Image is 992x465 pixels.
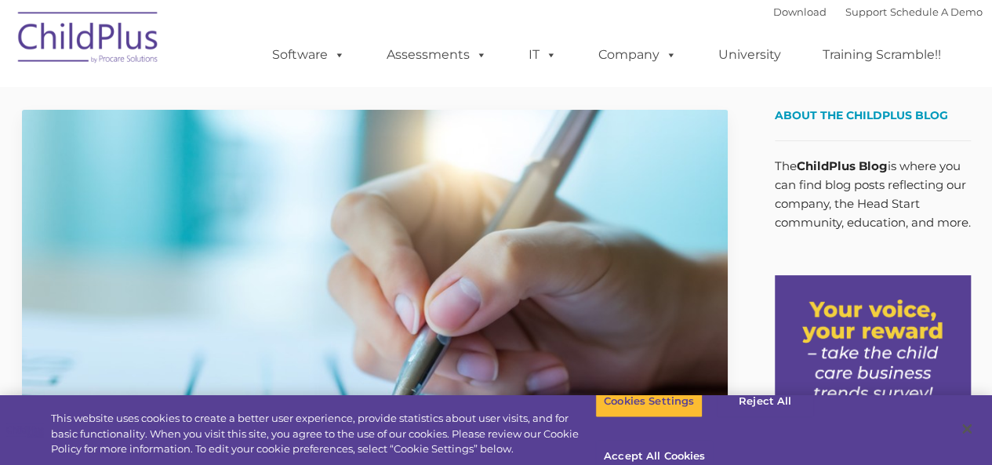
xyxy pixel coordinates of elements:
a: Download [773,5,827,18]
strong: ChildPlus Blog [797,158,888,173]
a: Company [583,39,692,71]
a: Assessments [371,39,503,71]
p: The is where you can find blog posts reflecting our company, the Head Start community, education,... [775,157,971,232]
a: IT [513,39,572,71]
a: Training Scramble!! [807,39,957,71]
span: About the ChildPlus Blog [775,108,948,122]
div: This website uses cookies to create a better user experience, provide statistics about user visit... [51,411,595,457]
a: Software [256,39,361,71]
a: Schedule A Demo [890,5,983,18]
button: Close [950,412,984,446]
img: ChildPlus by Procare Solutions [10,1,167,79]
button: Reject All [716,385,814,418]
button: Cookies Settings [595,385,703,418]
font: | [773,5,983,18]
a: Support [845,5,887,18]
a: University [703,39,797,71]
